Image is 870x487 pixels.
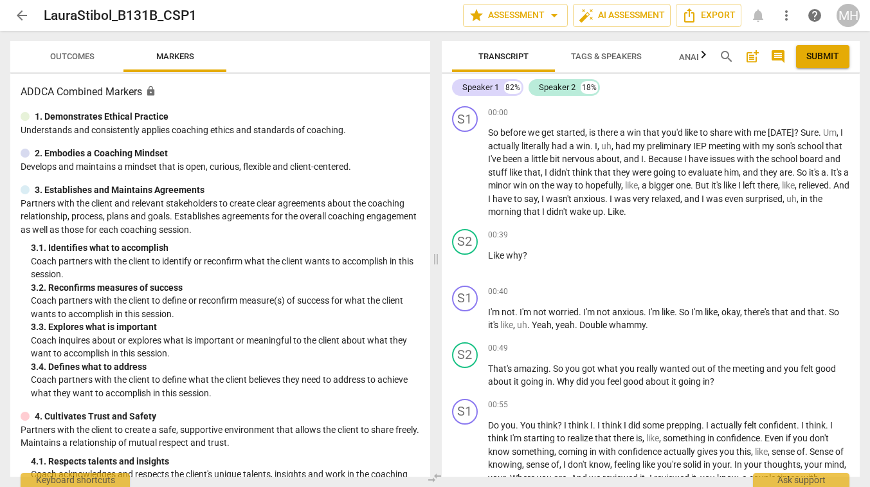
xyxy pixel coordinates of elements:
span: in [703,376,710,387]
span: Markers [156,51,194,61]
span: comment [770,49,786,64]
div: 3. 3. Explores what is important [31,320,420,334]
span: that [594,167,613,178]
span: left [743,180,757,190]
span: , [621,180,625,190]
p: 1. Demonstrates Ethical Practice [35,110,168,124]
span: . [515,307,520,317]
span: feel [607,376,623,387]
p: Partners with the client and relevant stakeholders to create clear agreements about the coaching ... [21,197,420,237]
span: very [633,194,651,204]
span: , [541,167,545,178]
span: anxious [612,307,644,317]
span: Transcript [478,51,529,61]
div: Change speaker [452,286,478,311]
span: me [754,127,768,138]
span: , [797,194,801,204]
span: ? [794,127,801,138]
p: 2. Embodies a Coaching Mindset [35,147,168,160]
div: 18% [581,81,598,94]
div: Ask support [753,473,849,487]
span: and [624,154,641,164]
span: I [641,154,644,164]
div: Speaker 1 [462,81,499,94]
span: little [531,154,550,164]
span: . [593,420,597,430]
span: So [829,307,839,317]
span: actually [488,141,521,151]
span: relaxed [651,194,680,204]
span: started [556,127,585,138]
span: bigger [649,180,676,190]
span: like [723,180,738,190]
span: Filler word [782,180,795,190]
span: I [595,141,597,151]
span: relieved [799,180,829,190]
span: . [646,320,648,330]
span: I'm [648,307,662,317]
h3: ADDCA Combined Markers [21,84,420,100]
span: that [772,307,790,317]
span: arrow_back [14,8,30,23]
span: search [719,49,734,64]
span: share [710,127,734,138]
p: Understands and consistently applies coaching ethics and standards of coaching. [21,124,420,137]
span: they [613,167,632,178]
span: like [662,307,675,317]
span: you [565,363,582,374]
span: him [724,167,739,178]
div: Change speaker [452,342,478,368]
span: Tags & Speakers [571,51,642,61]
span: not [502,307,515,317]
span: win [576,141,590,151]
span: bit [550,154,562,164]
span: there [757,180,778,190]
span: . [590,141,595,151]
span: It's [831,167,844,178]
span: Filler word [517,320,527,330]
span: meeting [709,141,743,151]
span: . [516,420,520,430]
p: Coach partners with the client to define or reconfirm measure(s) of success for what the client w... [31,294,420,320]
span: and [790,307,808,317]
span: I [541,194,546,204]
div: Change speaker [452,399,478,425]
span: Analytics [679,52,739,62]
h2: LauraStibol_B131B_CSP1 [44,8,197,24]
span: , [620,154,624,164]
p: Coach partners with the client to identify or reconfirm what the client wants to accomplish in th... [31,255,420,281]
span: . [819,127,823,138]
span: surprised [745,194,783,204]
span: that [643,127,662,138]
span: evaluate [688,167,724,178]
span: have [493,194,514,204]
span: good [815,363,836,374]
span: . [548,363,553,374]
span: win [513,180,529,190]
span: you [501,420,516,430]
span: it [514,376,521,387]
button: Please Do Not Submit until your Assessment is Complete [796,45,849,68]
span: is [589,127,597,138]
span: and [743,167,760,178]
span: were [632,167,653,178]
span: son's [776,141,797,151]
span: my [633,141,647,151]
span: there [597,127,620,138]
span: to [575,180,585,190]
span: issues [710,154,737,164]
span: wake [570,207,593,217]
span: But [695,180,711,190]
div: 82% [504,81,521,94]
span: . [792,167,797,178]
span: wanted [660,363,692,374]
span: Why [557,376,576,387]
span: like [705,307,718,317]
span: , [739,167,743,178]
div: 3. 4. Defines what to address [31,360,420,374]
span: more_vert [779,8,794,23]
span: . [527,320,532,330]
span: , [513,320,517,330]
div: Keyboard shortcuts [21,473,130,487]
span: amazing [514,363,548,374]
